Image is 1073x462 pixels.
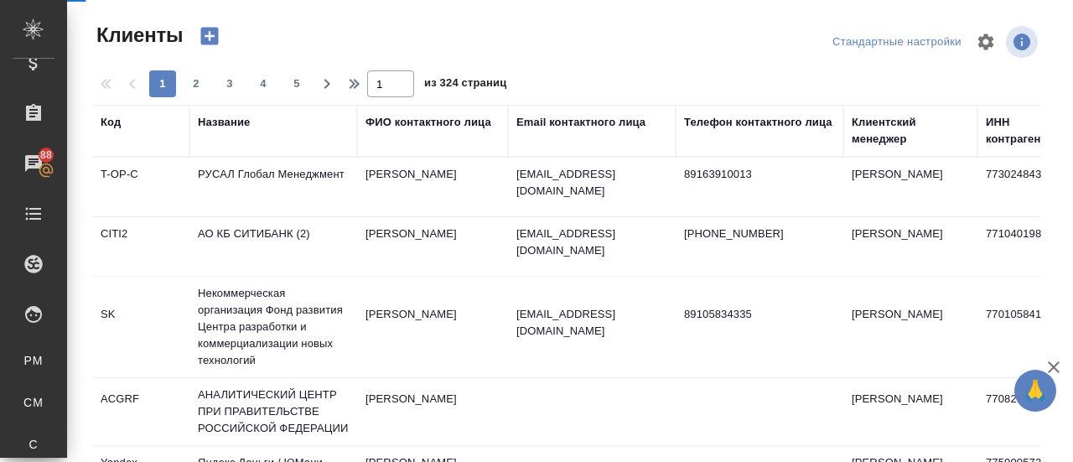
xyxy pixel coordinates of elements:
span: 3 [216,75,243,92]
button: 🙏 [1014,370,1056,412]
td: [PERSON_NAME] [357,217,508,276]
div: Клиентский менеджер [852,114,969,148]
p: [EMAIL_ADDRESS][DOMAIN_NAME] [516,166,667,200]
a: CM [13,386,54,419]
span: Клиенты [92,22,183,49]
td: Некоммерческая организация Фонд развития Центра разработки и коммерциализации новых технологий [189,277,357,377]
p: [EMAIL_ADDRESS][DOMAIN_NAME] [516,226,667,259]
span: из 324 страниц [424,73,506,97]
span: CM [21,394,46,411]
p: [EMAIL_ADDRESS][DOMAIN_NAME] [516,306,667,340]
span: Настроить таблицу [966,22,1006,62]
td: SK [92,298,189,356]
span: 🙏 [1021,373,1050,408]
td: РУСАЛ Глобал Менеджмент [189,158,357,216]
span: 2 [183,75,210,92]
td: [PERSON_NAME] [843,382,977,441]
button: 2 [183,70,210,97]
div: Название [198,114,250,131]
div: Код [101,114,121,131]
span: 4 [250,75,277,92]
div: ФИО контактного лица [365,114,491,131]
button: 5 [283,70,310,97]
td: [PERSON_NAME] [357,298,508,356]
p: [PHONE_NUMBER] [684,226,835,242]
button: Создать [189,22,230,50]
p: 89163910013 [684,166,835,183]
td: T-OP-C [92,158,189,216]
td: [PERSON_NAME] [843,158,977,216]
td: [PERSON_NAME] [357,382,508,441]
div: ИНН контрагента [986,114,1066,148]
td: АНАЛИТИЧЕСКИЙ ЦЕНТР ПРИ ПРАВИТЕЛЬСТВЕ РОССИЙСКОЙ ФЕДЕРАЦИИ [189,378,357,445]
span: С [21,436,46,453]
div: Email контактного лица [516,114,645,131]
td: [PERSON_NAME] [843,298,977,356]
div: Телефон контактного лица [684,114,832,131]
a: 88 [4,143,63,184]
td: [PERSON_NAME] [843,217,977,276]
div: split button [828,29,966,55]
span: PM [21,352,46,369]
a: PM [13,344,54,377]
button: 4 [250,70,277,97]
a: С [13,428,54,461]
p: 89105834335 [684,306,835,323]
span: Посмотреть информацию [1006,26,1041,58]
span: 88 [30,147,62,164]
td: CITI2 [92,217,189,276]
td: АО КБ СИТИБАНК (2) [189,217,357,276]
button: 3 [216,70,243,97]
td: ACGRF [92,382,189,441]
span: 5 [283,75,310,92]
td: [PERSON_NAME] [357,158,508,216]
